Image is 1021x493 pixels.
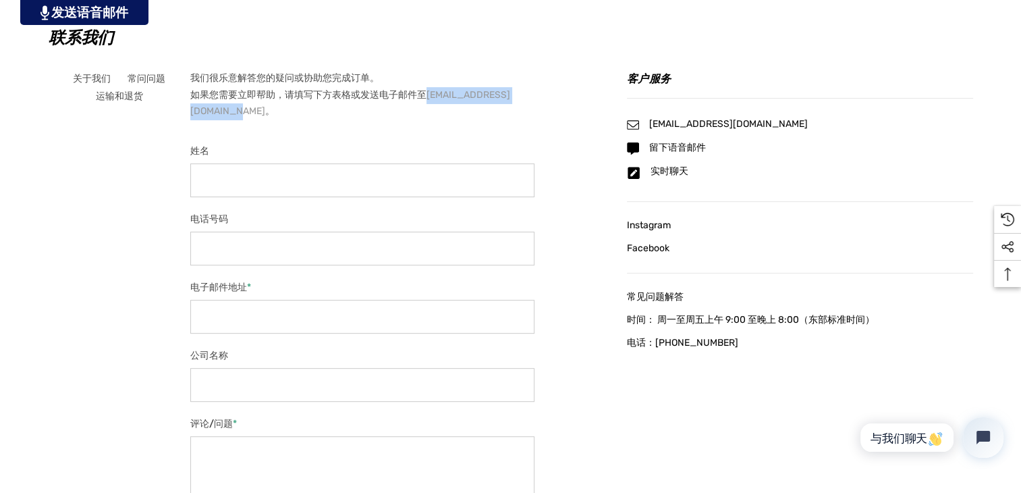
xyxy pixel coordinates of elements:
svg: 图标电子邮件 [627,166,640,180]
font: 客户服务 [627,72,671,85]
font: 评论/问题 [190,418,233,430]
a: Instagram [627,217,972,234]
font: 运输和退货 [96,90,143,102]
svg: 顶部 [994,267,1021,281]
font: 。 [265,105,275,117]
a: Facebook [627,240,972,257]
font: 关于我们 [73,73,111,84]
font: 时间： 周一至周五上午 9:00 至晚上 8:00（东部标准时间） [627,314,875,326]
a: 运输和退货 [96,88,143,105]
a: 实时聊天 [651,166,688,177]
font: Instagram [627,219,671,231]
font: Facebook [627,242,669,254]
font: 我们很乐意解答您的疑问或协助您完成订单。 [190,72,379,84]
a: 常问问题 [128,70,165,88]
iframe: Tidio 聊天 [837,406,1015,469]
svg: 图标电子邮件 [627,142,639,155]
a: 常见问题解答 [627,288,972,306]
a: 电话：[PHONE_NUMBER] [627,334,972,352]
a: 留下语音邮件 [649,142,706,153]
font: 电子邮件地址 [190,282,247,293]
font: [EMAIL_ADDRESS][DOMAIN_NAME] [649,118,808,130]
font: 实时聊天 [651,165,688,177]
svg: 社交媒体 [1001,240,1014,254]
a: [EMAIL_ADDRESS][DOMAIN_NAME] [649,119,808,130]
font: 如果您需要立即帮助，请填写下方表格或发送电子邮件至 [190,89,426,101]
font: 常见问题解答 [627,291,684,303]
a: 时间： 周一至周五上午 9:00 至晚上 8:00（东部标准时间） [627,311,972,329]
font: 姓名 [190,145,209,157]
font: 常问问题 [128,73,165,84]
svg: 最近浏览 [1001,213,1014,226]
svg: 图标电子邮件 [627,119,639,131]
a: 关于我们 [73,70,111,88]
nav: 面包屑 [49,1,973,24]
font: 电话号码 [190,213,228,225]
font: 联系我们 [49,28,113,47]
font: 公司名称 [190,350,228,361]
font: 电话：[PHONE_NUMBER] [627,337,738,348]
